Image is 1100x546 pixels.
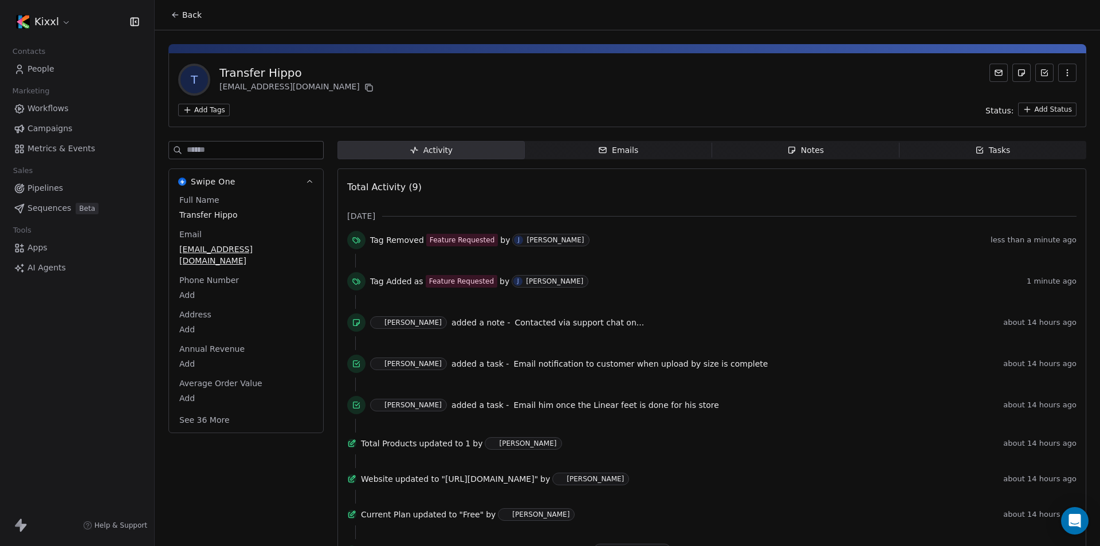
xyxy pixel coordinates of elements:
div: [PERSON_NAME] [512,510,569,518]
div: [PERSON_NAME] [384,319,442,327]
button: Add Status [1018,103,1077,116]
div: [PERSON_NAME] [527,236,584,244]
a: People [9,60,145,78]
span: Pipelines [27,182,63,194]
span: Transfer Hippo [179,209,313,221]
span: about 14 hours ago [1003,510,1077,519]
span: Workflows [27,103,69,115]
span: updated to [419,438,463,449]
span: Total Activity (9) [347,182,422,193]
span: Add [179,324,313,335]
span: as [414,276,423,287]
span: about 14 hours ago [1003,474,1077,484]
span: Website [361,473,393,485]
span: Beta [76,203,99,214]
div: [PERSON_NAME] [499,439,556,447]
span: T [180,66,208,93]
div: [PERSON_NAME] [526,277,583,285]
span: "[URL][DOMAIN_NAME]" [442,473,539,485]
div: J [517,277,519,286]
span: Status: [985,105,1013,116]
span: [DATE] [347,210,375,222]
div: Transfer Hippo [219,65,376,81]
span: added a task - [451,399,509,411]
img: F [487,439,496,448]
span: by [473,438,482,449]
span: Sequences [27,202,71,214]
a: Email him once the Linear feet is done for his store [513,398,718,412]
div: Feature Requested [429,276,494,286]
div: Emails [598,144,638,156]
span: added a task - [451,358,509,370]
div: [PERSON_NAME] [567,475,624,483]
a: Workflows [9,99,145,118]
span: Campaigns [27,123,72,135]
div: Open Intercom Messenger [1061,507,1089,535]
img: F [372,401,381,410]
span: Tag Added [370,276,412,287]
span: Swipe One [191,176,235,187]
span: Add [179,392,313,404]
div: [PERSON_NAME] [384,401,442,409]
span: updated to [395,473,439,485]
span: Kixxl [34,14,59,29]
a: Email notification to customer when upload by size is complete [513,357,768,371]
a: AI Agents [9,258,145,277]
span: Full Name [177,194,222,206]
a: Pipelines [9,179,145,198]
a: Metrics & Events [9,139,145,158]
span: Phone Number [177,274,241,286]
span: Marketing [7,83,54,100]
span: Contacts [7,43,50,60]
span: Email him once the Linear feet is done for his store [513,400,718,410]
span: People [27,63,54,75]
span: less than a minute ago [991,235,1077,245]
img: Swipe One [178,178,186,186]
span: Email notification to customer when upload by size is complete [513,359,768,368]
span: Back [182,9,202,21]
span: Tag Removed [370,234,424,246]
button: See 36 More [172,410,237,430]
span: Metrics & Events [27,143,95,155]
div: Swipe OneSwipe One [169,194,323,433]
span: about 14 hours ago [1003,318,1077,327]
span: by [540,473,550,485]
button: Kixxl [14,12,73,32]
span: Add [179,289,313,301]
div: [EMAIL_ADDRESS][DOMAIN_NAME] [219,81,376,95]
span: Annual Revenue [177,343,247,355]
button: Back [164,5,209,25]
span: AI Agents [27,262,66,274]
span: Add [179,358,313,370]
span: 1 [465,438,470,449]
img: uploaded-images_720-68b5ec94d5d7631afc7730d9.png [16,15,30,29]
span: about 14 hours ago [1003,359,1077,368]
button: Swipe OneSwipe One [169,169,323,194]
img: F [500,510,509,519]
span: by [486,509,496,520]
span: about 14 hours ago [1003,439,1077,448]
img: F [372,360,381,368]
a: Contacted via support chat on... [514,316,644,329]
a: SequencesBeta [9,199,145,218]
span: 1 minute ago [1027,277,1077,286]
span: "Free" [459,509,484,520]
span: Sales [8,162,38,179]
span: Email [177,229,204,240]
span: updated to [413,509,457,520]
img: F [555,475,563,484]
span: about 14 hours ago [1003,400,1077,410]
span: [EMAIL_ADDRESS][DOMAIN_NAME] [179,243,313,266]
span: Apps [27,242,48,254]
div: J [518,235,520,245]
span: by [500,276,509,287]
div: Notes [787,144,824,156]
span: Tools [8,222,36,239]
a: Campaigns [9,119,145,138]
a: Apps [9,238,145,257]
img: F [372,319,381,327]
span: Help & Support [95,521,147,530]
span: Current Plan [361,509,411,520]
span: Total Products [361,438,417,449]
span: Average Order Value [177,378,265,389]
